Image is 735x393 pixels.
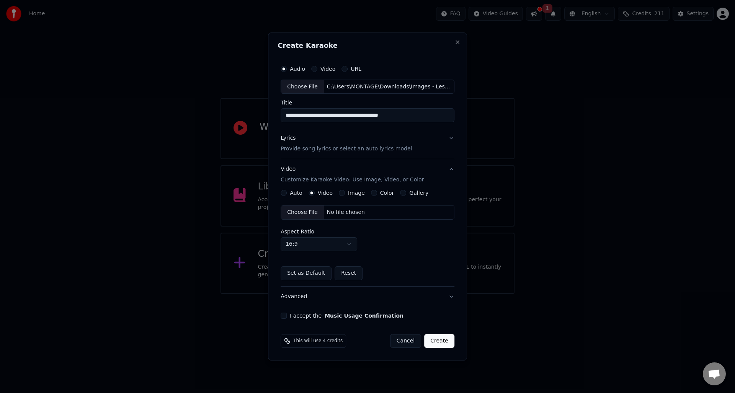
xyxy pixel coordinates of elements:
[324,83,454,91] div: C:\Users\MONTAGE\Downloads\Images - Les démons de minuit (Clip officiel HD).mp3
[281,229,454,234] label: Aspect Ratio
[324,209,368,216] div: No file chosen
[281,80,324,94] div: Choose File
[281,129,454,159] button: LyricsProvide song lyrics or select an auto lyrics model
[281,145,412,153] p: Provide song lyrics or select an auto lyrics model
[281,205,324,219] div: Choose File
[281,166,424,184] div: Video
[281,176,424,184] p: Customize Karaoke Video: Use Image, Video, or Color
[290,190,302,196] label: Auto
[281,160,454,190] button: VideoCustomize Karaoke Video: Use Image, Video, or Color
[281,190,454,286] div: VideoCustomize Karaoke Video: Use Image, Video, or Color
[318,190,333,196] label: Video
[278,42,457,49] h2: Create Karaoke
[281,287,454,307] button: Advanced
[290,313,403,318] label: I accept the
[325,313,403,318] button: I accept the
[335,266,363,280] button: Reset
[351,66,361,72] label: URL
[390,334,421,348] button: Cancel
[281,100,454,106] label: Title
[424,334,454,348] button: Create
[320,66,335,72] label: Video
[281,135,296,142] div: Lyrics
[290,66,305,72] label: Audio
[348,190,365,196] label: Image
[380,190,394,196] label: Color
[409,190,428,196] label: Gallery
[281,266,332,280] button: Set as Default
[293,338,343,344] span: This will use 4 credits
